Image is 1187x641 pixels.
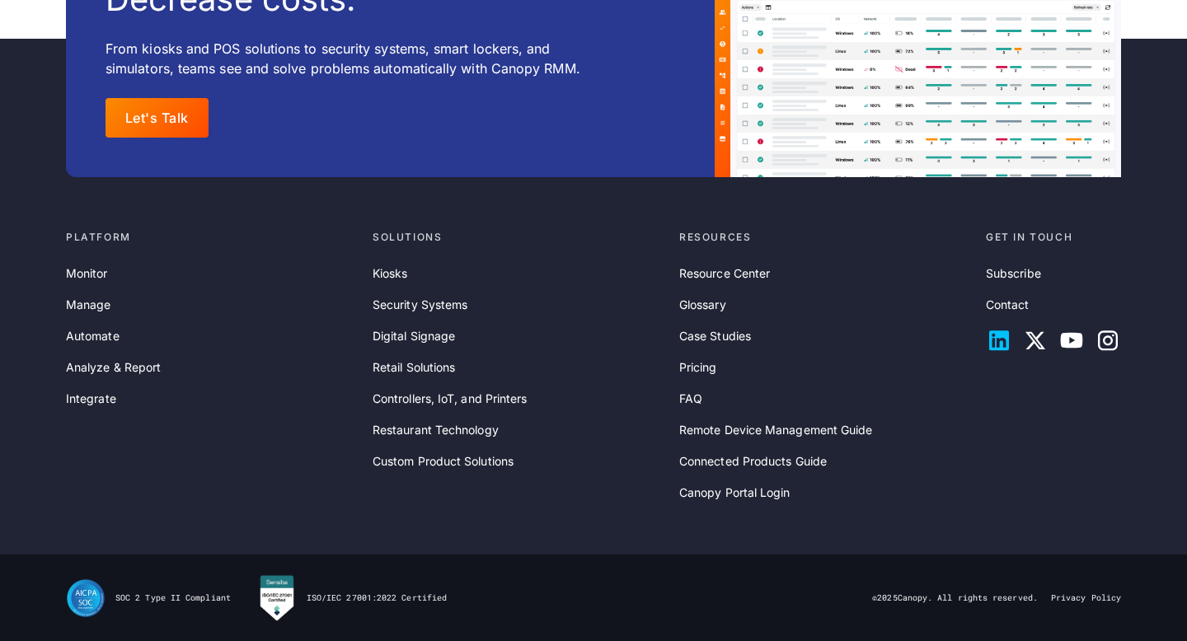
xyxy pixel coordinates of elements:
[66,327,120,345] a: Automate
[986,264,1041,283] a: Subscribe
[66,296,110,314] a: Manage
[106,39,612,78] p: From kiosks and POS solutions to security systems, smart lockers, and simulators, teams see and s...
[66,358,161,377] a: Analyze & Report
[679,264,770,283] a: Resource Center
[66,578,106,618] img: SOC II Type II Compliance Certification for Canopy Remote Device Management
[257,574,297,622] img: Canopy RMM is Sensiba Certified for ISO/IEC
[373,230,666,245] div: Solutions
[66,264,108,283] a: Monitor
[877,592,897,603] span: 2025
[106,98,209,138] a: Let's Talk
[679,296,726,314] a: Glossary
[679,484,791,502] a: Canopy Portal Login
[373,452,514,470] a: Custom Product Solutions
[373,296,467,314] a: Security Systems
[679,230,973,245] div: Resources
[986,230,1121,245] div: Get in touch
[1051,592,1121,604] a: Privacy Policy
[373,390,527,408] a: Controllers, IoT, and Printers
[872,592,1038,604] div: © Canopy. All rights reserved.
[66,390,116,408] a: Integrate
[373,327,455,345] a: Digital Signage
[307,592,447,604] div: ISO/IEC 27001:2022 Certified
[373,264,407,283] a: Kiosks
[679,421,872,439] a: Remote Device Management Guide
[373,358,455,377] a: Retail Solutions
[986,296,1030,314] a: Contact
[679,327,751,345] a: Case Studies
[679,452,827,470] a: Connected Products Guide
[115,592,231,604] div: SOC 2 Type II Compliant
[66,230,359,245] div: Platform
[373,421,499,439] a: Restaurant Technology
[679,358,717,377] a: Pricing
[679,390,702,408] a: FAQ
